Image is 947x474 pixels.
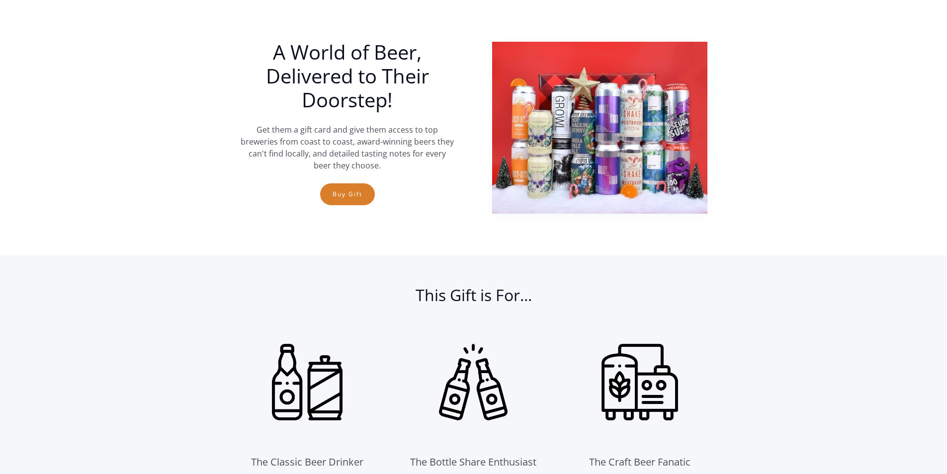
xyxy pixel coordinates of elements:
div: The Bottle Share Enthusiast [410,454,536,470]
h2: This Gift is For... [240,285,707,315]
div: The Classic Beer Drinker [251,454,363,470]
p: Get them a gift card and give them access to top breweries from coast to coast, award-winning bee... [240,124,455,171]
h1: A World of Beer, Delivered to Their Doorstep! [240,40,455,112]
a: Buy Gift [320,183,375,205]
div: The Craft Beer Fanatic [589,454,690,470]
